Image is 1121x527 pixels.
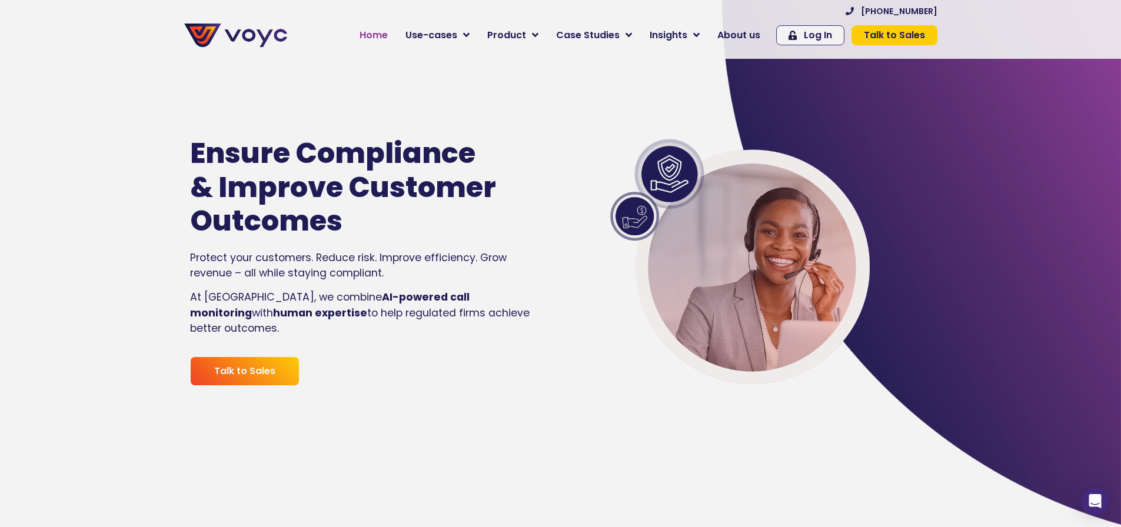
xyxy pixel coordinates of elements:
a: Insights [641,24,708,47]
span: Talk to Sales [214,366,275,376]
a: Product [478,24,547,47]
a: About us [708,24,769,47]
p: At [GEOGRAPHIC_DATA], we combine with to help regulated firms achieve better outcomes. [190,289,535,336]
a: Talk to Sales [851,25,937,45]
span: Insights [650,28,687,42]
a: Home [351,24,397,47]
strong: human expertise [273,306,367,320]
span: [PHONE_NUMBER] [861,7,937,15]
a: [PHONE_NUMBER] [846,7,937,15]
p: Protect your customers. Reduce risk. Improve efficiency. Grow revenue – all while staying compliant. [190,250,535,281]
h1: Ensure Compliance & Improve Customer Outcomes [190,136,500,238]
a: Talk to Sales [190,356,300,386]
a: Log In [776,25,844,45]
a: Use-cases [397,24,478,47]
div: Open Intercom Messenger [1081,487,1109,515]
span: Log In [804,31,832,40]
span: Talk to Sales [864,31,925,40]
span: Product [487,28,526,42]
img: voyc-full-logo [184,24,287,47]
strong: AI-powered call monitoring [190,290,470,319]
span: Case Studies [556,28,620,42]
a: Case Studies [547,24,641,47]
span: Use-cases [405,28,457,42]
span: About us [717,28,760,42]
span: Home [360,28,388,42]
